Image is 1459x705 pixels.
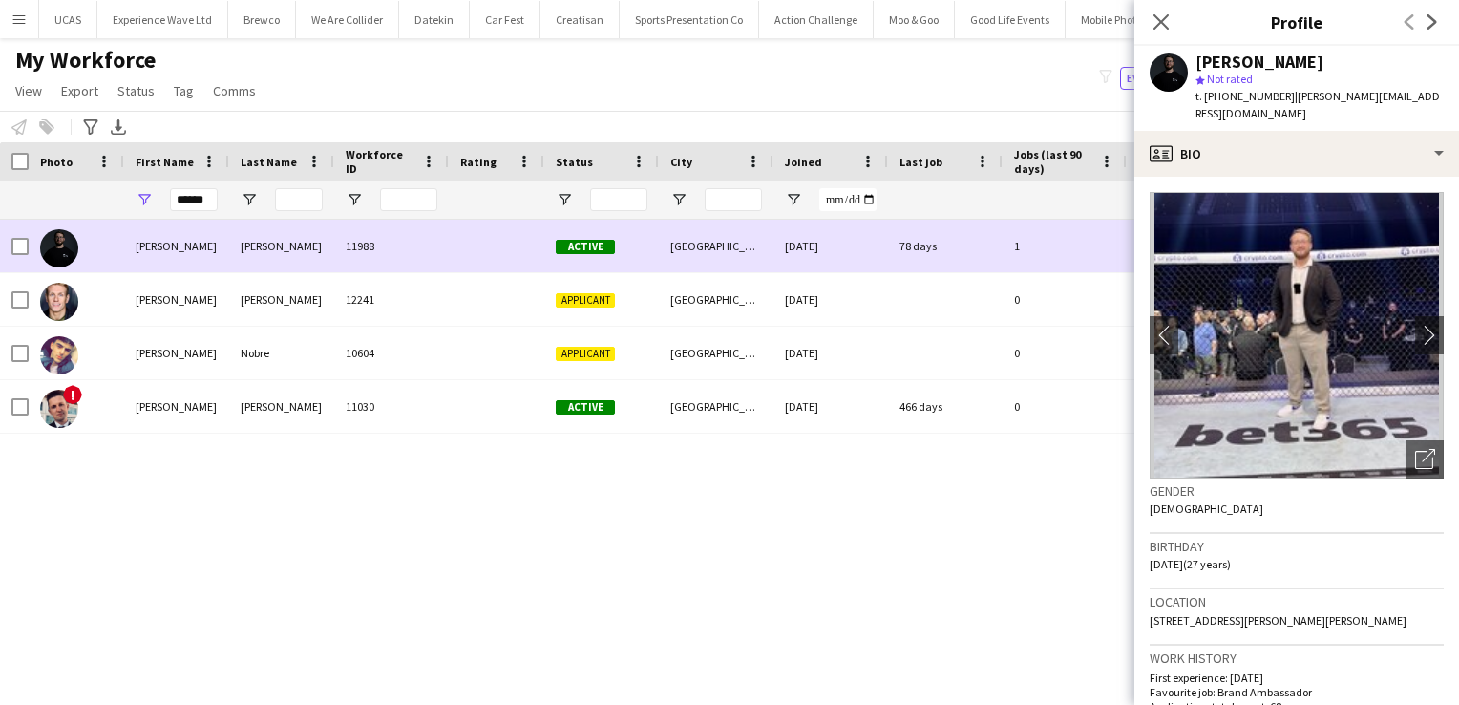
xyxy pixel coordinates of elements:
div: Open photos pop-in [1406,440,1444,479]
span: t. [PHONE_NUMBER] [1195,89,1295,103]
span: Workforce ID [346,147,414,176]
div: [GEOGRAPHIC_DATA] [659,273,773,326]
div: [PERSON_NAME] [124,273,229,326]
input: Last Name Filter Input [275,188,323,211]
span: Active [556,240,615,254]
div: 0 [1003,380,1127,433]
button: Open Filter Menu [136,191,153,208]
span: Last Name [241,155,297,169]
div: 78 days [888,220,1003,272]
span: | [PERSON_NAME][EMAIL_ADDRESS][DOMAIN_NAME] [1195,89,1440,120]
span: [DEMOGRAPHIC_DATA] [1150,502,1263,516]
span: Tag [174,82,194,99]
p: Favourite job: Brand Ambassador [1150,685,1444,699]
div: 466 days [888,380,1003,433]
button: Car Fest [470,1,540,38]
span: My Workforce [15,46,156,75]
span: Active [556,400,615,415]
div: 0 [1003,327,1127,379]
app-action-btn: Export XLSX [107,116,130,139]
span: Jobs (last 90 days) [1014,147,1092,176]
img: Brandon Wright [40,390,78,428]
span: Joined [785,155,822,169]
span: View [15,82,42,99]
button: Good Life Events [955,1,1066,38]
div: [PERSON_NAME] [229,273,334,326]
div: Bio [1134,131,1459,177]
div: [PERSON_NAME] [124,220,229,272]
span: City [670,155,692,169]
div: 10604 [334,327,449,379]
button: Datekin [399,1,470,38]
a: Export [53,78,106,103]
button: Open Filter Menu [785,191,802,208]
button: Mobile Photo Booth [GEOGRAPHIC_DATA] [1066,1,1296,38]
div: 1 [1003,220,1127,272]
div: 11030 [334,380,449,433]
h3: Birthday [1150,538,1444,555]
span: Status [117,82,155,99]
h3: Work history [1150,650,1444,667]
span: First Name [136,155,194,169]
span: Status [556,155,593,169]
span: Applicant [556,347,615,361]
button: Experience Wave Ltd [97,1,228,38]
h3: Profile [1134,10,1459,34]
input: Joined Filter Input [819,188,877,211]
img: Brandon Cooper [40,229,78,267]
span: Photo [40,155,73,169]
span: [STREET_ADDRESS][PERSON_NAME][PERSON_NAME] [1150,613,1406,628]
div: [PERSON_NAME] [124,380,229,433]
div: 0 [1003,273,1127,326]
input: Workforce ID Filter Input [380,188,437,211]
button: Sports Presentation Co [620,1,759,38]
div: [DATE] [773,327,888,379]
div: [GEOGRAPHIC_DATA] [659,327,773,379]
input: City Filter Input [705,188,762,211]
img: Crew avatar or photo [1150,192,1444,479]
span: Comms [213,82,256,99]
p: First experience: [DATE] [1150,671,1444,685]
a: Status [110,78,162,103]
span: [DATE] (27 years) [1150,557,1231,571]
div: [GEOGRAPHIC_DATA] [659,220,773,272]
div: [PERSON_NAME] [124,327,229,379]
div: 11988 [334,220,449,272]
a: Comms [205,78,264,103]
button: Open Filter Menu [241,191,258,208]
button: Brewco [228,1,296,38]
span: Not rated [1207,72,1253,86]
span: ! [63,385,82,404]
button: Moo & Goo [874,1,955,38]
button: UCAS [39,1,97,38]
img: Brandon Gale [40,283,78,321]
div: [DATE] [773,380,888,433]
span: Applicant [556,293,615,308]
h3: Gender [1150,482,1444,500]
span: Rating [460,155,497,169]
img: Brandon Nobre [40,336,78,374]
button: Open Filter Menu [556,191,573,208]
button: Open Filter Menu [670,191,687,208]
button: Open Filter Menu [346,191,363,208]
button: Creatisan [540,1,620,38]
div: [PERSON_NAME] [1195,53,1323,71]
div: [DATE] [773,220,888,272]
input: First Name Filter Input [170,188,218,211]
h3: Location [1150,593,1444,610]
a: View [8,78,50,103]
div: [GEOGRAPHIC_DATA] [659,380,773,433]
span: Export [61,82,98,99]
div: [PERSON_NAME] [229,220,334,272]
a: Tag [166,78,201,103]
span: Last job [899,155,942,169]
div: 12241 [334,273,449,326]
div: Nobre [229,327,334,379]
button: Everyone4,825 [1120,67,1216,90]
input: Status Filter Input [590,188,647,211]
div: [PERSON_NAME] [229,380,334,433]
app-action-btn: Advanced filters [79,116,102,139]
button: Action Challenge [759,1,874,38]
div: [DATE] [773,273,888,326]
button: We Are Collider [296,1,399,38]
